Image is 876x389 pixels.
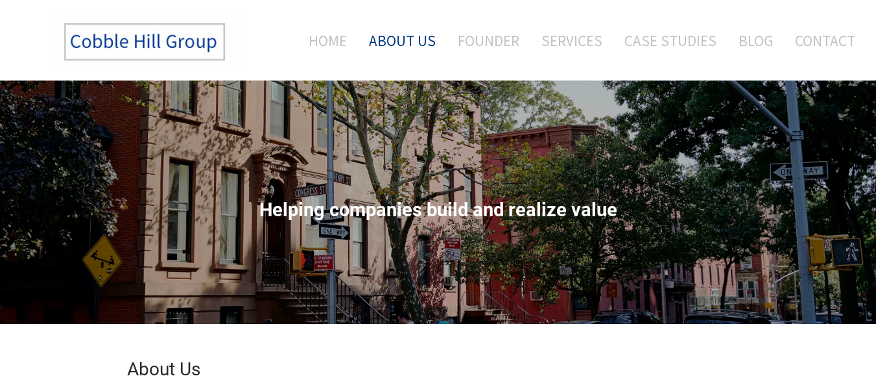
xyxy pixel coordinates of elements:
a: Contact [785,14,855,68]
a: About Us [359,14,445,68]
a: Founder [448,14,529,68]
span: Helping companies build and realize value [259,199,617,221]
h2: About Us [127,360,750,379]
a: Blog [729,14,783,68]
a: Case Studies [615,14,726,68]
a: Services [532,14,612,68]
a: Home [289,14,357,68]
img: The Cobble Hill Group LLC [49,14,244,71]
